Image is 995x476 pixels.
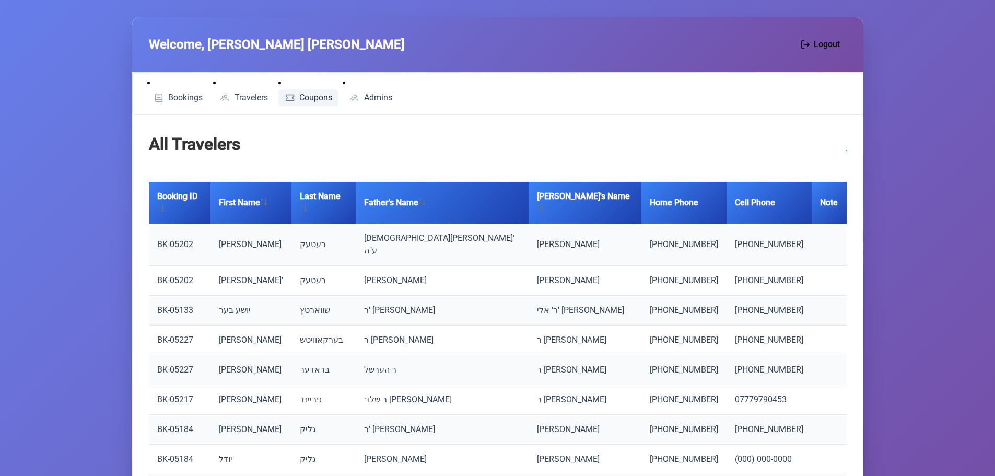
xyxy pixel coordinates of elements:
td: [PERSON_NAME] [210,224,291,266]
td: [PHONE_NUMBER] [641,224,727,266]
td: ר שלו׳ [PERSON_NAME] [356,385,529,415]
td: רעטעק [291,224,356,266]
td: יודל [210,445,291,474]
td: יושע בער [210,296,291,326]
td: [PHONE_NUMBER] [641,445,727,474]
button: Logout [794,33,847,55]
td: [PERSON_NAME] [529,224,642,266]
td: [PERSON_NAME] [529,445,642,474]
span: Admins [364,94,392,102]
th: [PERSON_NAME]'s Name [529,182,642,224]
a: Travelers [213,89,274,106]
th: Booking ID [149,182,211,224]
td: [PHONE_NUMBER] [641,266,727,296]
td: ר' [PERSON_NAME] [356,415,529,445]
td: [PHONE_NUMBER] [727,415,812,445]
td: [PERSON_NAME] [529,415,642,445]
td: גליק [291,445,356,474]
span: Welcome, [PERSON_NAME] [PERSON_NAME] [149,35,405,54]
a: BK-05217 [157,394,193,404]
h2: All Travelers [149,132,240,157]
td: ר [PERSON_NAME] [529,326,642,355]
th: Home Phone [641,182,727,224]
a: BK-05227 [157,335,193,345]
td: ר' [PERSON_NAME] [356,296,529,326]
th: First Name [210,182,291,224]
li: Travelers [213,77,274,106]
td: [PHONE_NUMBER] [641,355,727,385]
td: [PHONE_NUMBER] [727,296,812,326]
td: ר הערשל [356,355,529,385]
td: [PERSON_NAME] [210,415,291,445]
a: Admins [343,89,399,106]
td: פריינד [291,385,356,415]
td: [PERSON_NAME] [356,445,529,474]
td: [PHONE_NUMBER] [727,224,812,266]
td: ר [PERSON_NAME] [529,355,642,385]
td: [PHONE_NUMBER] [641,296,727,326]
td: שווארטץ [291,296,356,326]
a: BK-05227 [157,365,193,375]
li: Admins [343,77,399,106]
td: [PHONE_NUMBER] [641,385,727,415]
a: BK-05133 [157,305,193,315]
a: BK-05202 [157,275,193,285]
th: Father's Name [356,182,529,224]
a: Coupons [278,89,339,106]
td: [PERSON_NAME]' [210,266,291,296]
td: [PHONE_NUMBER] [727,355,812,385]
td: גליק [291,415,356,445]
td: בערקאוויטש [291,326,356,355]
td: [PHONE_NUMBER] [727,326,812,355]
span: Travelers [235,94,268,102]
a: BK-05184 [157,424,193,434]
td: [PERSON_NAME] [529,266,642,296]
td: רעטעק [291,266,356,296]
td: [PERSON_NAME] [356,266,529,296]
a: BK-05202 [157,239,193,249]
td: (000) 000-0000 [727,445,812,474]
th: Cell Phone [727,182,812,224]
th: Last Name [291,182,356,224]
td: ר' אלי' [PERSON_NAME] [529,296,642,326]
td: [PERSON_NAME] [210,385,291,415]
td: [DEMOGRAPHIC_DATA][PERSON_NAME]' ע"ה [356,224,529,266]
span: Bookings [168,94,203,102]
a: Bookings [147,89,209,106]
td: [PERSON_NAME] [210,326,291,355]
th: Note [812,182,846,224]
td: ר [PERSON_NAME] [529,385,642,415]
td: [PHONE_NUMBER] [727,266,812,296]
span: Logout [814,38,840,51]
td: בראדער [291,355,356,385]
td: ר [PERSON_NAME] [356,326,529,355]
td: [PHONE_NUMBER] [641,415,727,445]
li: Coupons [278,77,339,106]
td: [PERSON_NAME] [210,355,291,385]
td: 07779790453 [727,385,812,415]
li: Bookings [147,77,209,106]
span: Coupons [299,94,332,102]
a: BK-05184 [157,454,193,464]
td: [PHONE_NUMBER] [641,326,727,355]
